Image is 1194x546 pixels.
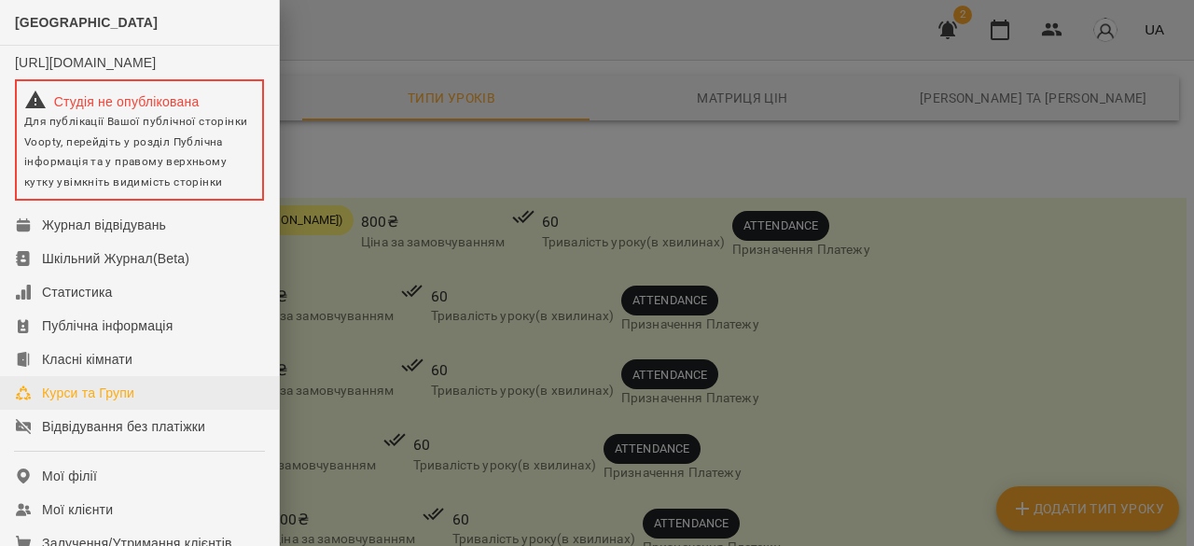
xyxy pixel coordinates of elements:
[24,115,247,189] span: Для публікації Вашої публічної сторінки Voopty, перейдіть у розділ Публічна інформація та у право...
[42,216,166,234] div: Журнал відвідувань
[42,283,113,301] div: Статистика
[42,350,132,369] div: Класні кімнати
[42,249,189,268] div: Шкільний Журнал(Beta)
[15,15,158,30] span: [GEOGRAPHIC_DATA]
[15,55,156,70] a: [URL][DOMAIN_NAME]
[42,467,97,485] div: Мої філії
[42,316,173,335] div: Публічна інформація
[42,500,113,519] div: Мої клієнти
[42,384,134,402] div: Курси та Групи
[24,89,255,111] div: Студія не опублікована
[42,417,205,436] div: Відвідування без платіжки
